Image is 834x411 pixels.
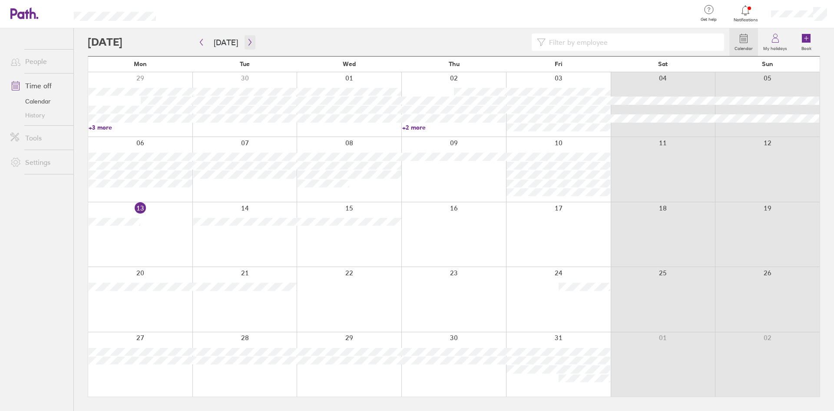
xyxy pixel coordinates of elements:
[792,28,820,56] a: Book
[207,35,245,50] button: [DATE]
[555,60,563,67] span: Fri
[758,28,792,56] a: My holidays
[729,43,758,51] label: Calendar
[3,129,73,147] a: Tools
[402,124,506,131] a: +2 more
[343,60,356,67] span: Wed
[546,34,719,50] input: Filter by employee
[134,60,147,67] span: Mon
[796,43,817,51] label: Book
[731,17,760,23] span: Notifications
[240,60,250,67] span: Tue
[695,17,723,22] span: Get help
[658,60,668,67] span: Sat
[3,108,73,122] a: History
[758,43,792,51] label: My holidays
[731,4,760,23] a: Notifications
[3,94,73,108] a: Calendar
[729,28,758,56] a: Calendar
[3,77,73,94] a: Time off
[3,53,73,70] a: People
[89,124,192,131] a: +3 more
[762,60,773,67] span: Sun
[449,60,460,67] span: Thu
[3,154,73,171] a: Settings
